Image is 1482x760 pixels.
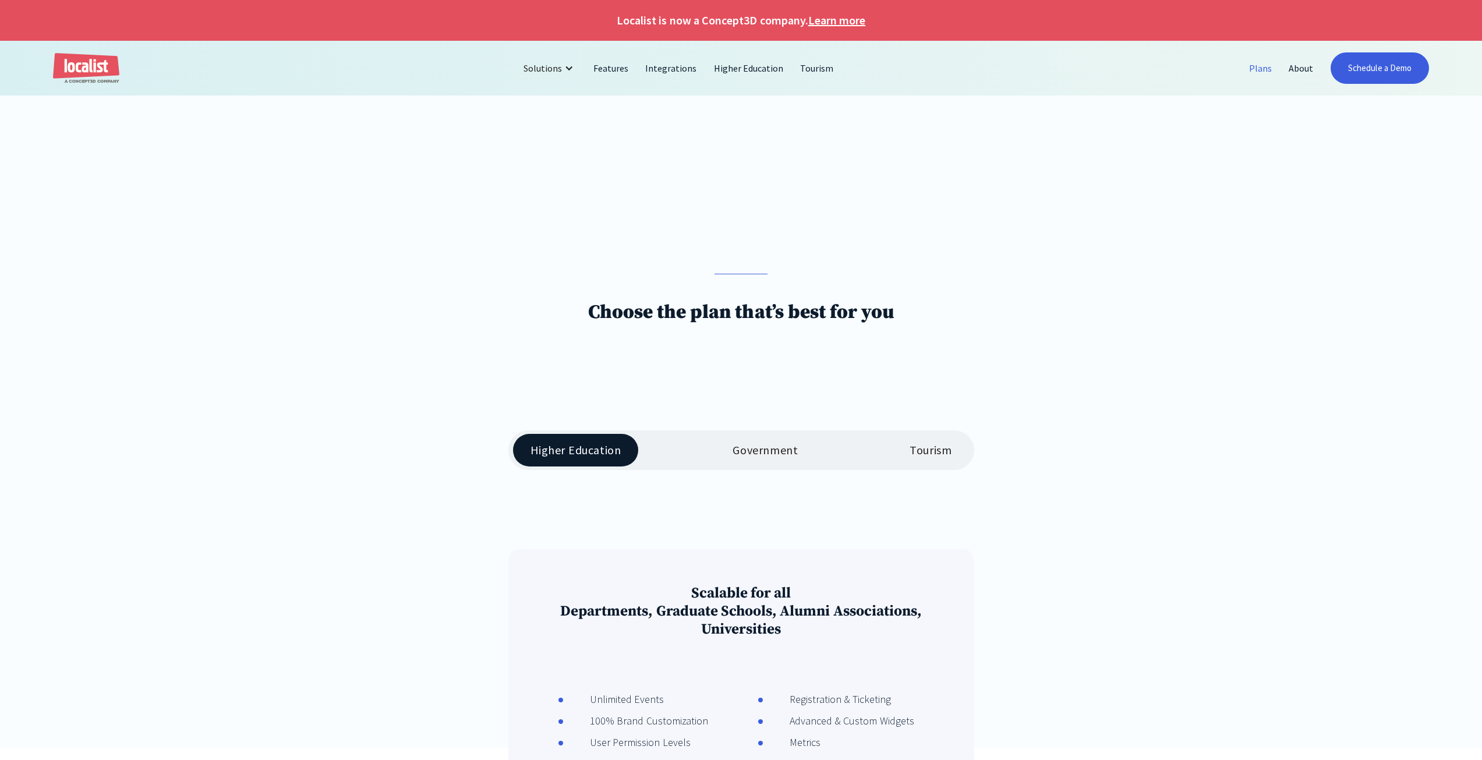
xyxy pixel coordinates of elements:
div: Tourism [910,443,952,457]
h3: Scalable for all Departments, Graduate Schools, Alumni Associations, Universities [535,584,947,638]
a: Learn more [808,12,865,29]
a: Plans [1241,54,1281,82]
a: Schedule a Demo [1331,52,1429,84]
div: Advanced & Custom Widgets [763,713,914,729]
a: Higher Education [706,54,793,82]
a: home [53,53,119,84]
div: Solutions [515,54,585,82]
div: Unlimited Events [564,691,664,707]
a: Tourism [792,54,842,82]
a: Integrations [637,54,705,82]
div: 100% Brand Customization [564,713,708,729]
div: Solutions [524,61,562,75]
a: About [1281,54,1322,82]
div: Higher Education [530,443,621,457]
div: User Permission Levels [564,734,691,750]
h1: Choose the plan that’s best for you [588,301,894,324]
a: Features [585,54,637,82]
div: Registration & Ticketing [763,691,892,707]
div: Government [733,443,798,457]
div: Metrics [763,734,820,750]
